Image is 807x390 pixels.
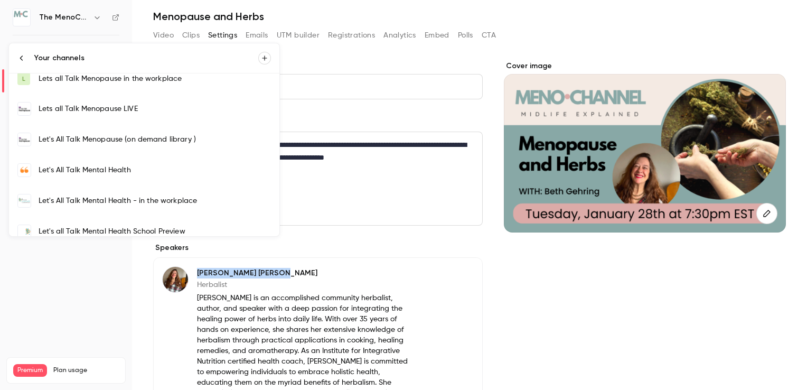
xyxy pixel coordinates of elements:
div: Let's all Talk Mental Health School Preview [39,226,271,237]
img: Let's All Talk Menopause (on demand library ) [18,133,31,146]
div: Let's All Talk Mental Health [39,165,271,175]
img: Let's All Talk Mental Health - in the workplace [18,194,31,207]
div: Let's All Talk Mental Health - in the workplace [39,196,271,206]
div: Let's All Talk Menopause (on demand library ) [39,134,271,145]
div: Lets all Talk Menopause LIVE [39,104,271,114]
img: Let's all Talk Mental Health School Preview [18,225,31,238]
img: Lets all Talk Menopause LIVE [18,103,31,115]
div: Lets all Talk Menopause in the workplace [39,73,271,84]
span: L [22,74,25,83]
img: Let's All Talk Mental Health [18,164,31,177]
div: Your channels [34,53,258,63]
